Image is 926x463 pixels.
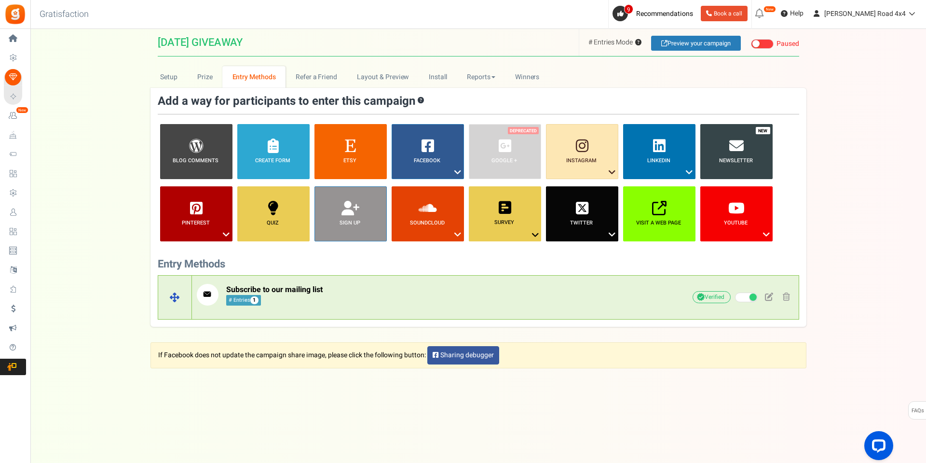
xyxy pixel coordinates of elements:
[624,4,633,14] span: 9
[494,218,514,226] b: Survey
[150,66,188,88] a: Setup
[701,6,748,21] a: Book a call
[340,219,360,227] b: Sign up
[566,156,597,165] b: Instagram
[410,219,445,227] b: SoundCloud
[651,36,741,51] a: Preview your campaign
[457,66,505,88] a: Reports
[763,6,776,13] em: New
[29,5,99,24] h3: Gratisfaction
[187,66,222,88] a: Prize
[158,95,799,108] h3: Add a way for participants to enter this campaign
[724,219,748,227] b: YouTube
[570,219,593,227] b: Twitter
[636,219,681,227] b: Visit a web page
[173,156,218,165] b: Blog Comments
[182,219,210,227] b: Pinterest
[250,296,259,304] span: 1
[427,346,499,365] a: Sharing debugger
[911,402,924,420] span: FAQs
[16,107,28,113] em: New
[469,186,541,241] a: Survey
[226,284,323,295] span: Subscribe to our mailing list
[647,156,670,165] b: LinkedIn
[788,9,803,18] span: Help
[719,156,753,165] b: Newsletter
[418,98,424,104] button: ?
[4,3,26,25] img: Gratisfaction
[222,66,286,88] a: Entry Methods
[419,66,457,88] a: Install
[286,66,347,88] a: Refer a Friend
[636,9,693,19] span: Recommendations
[4,108,26,124] a: New
[693,291,731,303] span: Verified
[515,72,540,82] span: Winners
[588,37,641,47] span: # Entries Mode
[255,156,290,165] b: Create Form
[158,258,799,270] h3: Entry Methods
[347,66,419,88] a: Layout & Preview
[158,350,426,360] span: If Facebook does not update the campaign share image, please click the following button:
[776,39,799,49] span: Paused
[226,295,261,306] small: # Entries
[343,156,356,165] b: Etsy
[414,156,440,165] b: Facebook
[158,37,243,48] span: [DATE] GIVEAWAY
[777,6,807,21] a: Help
[635,40,641,46] span: Rewarding entrants with bonus entries. These will only be used to help you draw winners. Entrants...
[267,219,279,227] b: Quiz
[226,294,262,306] span: Reward 1 point to participants who complete this action
[824,9,906,19] span: [PERSON_NAME] Road 4x4
[613,6,697,21] a: 9 Recommendations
